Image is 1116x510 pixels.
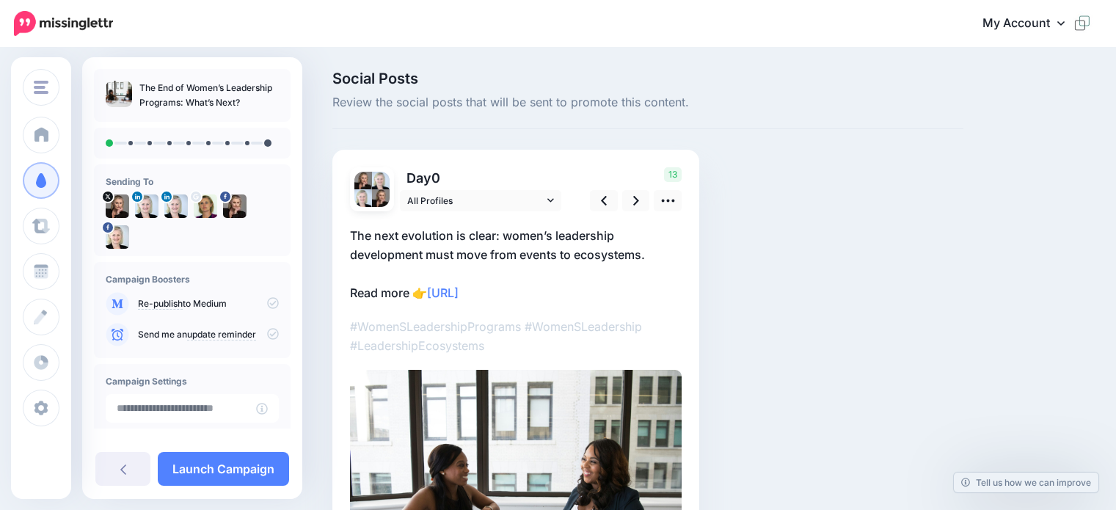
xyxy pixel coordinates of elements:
[431,170,440,186] span: 0
[106,194,129,218] img: X6whf_Sg-72135.jpg
[34,81,48,94] img: menu.png
[350,226,682,302] p: The next evolution is clear: women’s leadership development must move from events to ecosystems. ...
[139,81,279,110] p: The End of Women’s Leadership Programs: What’s Next?
[664,167,682,182] span: 13
[400,190,561,211] a: All Profiles
[223,194,247,218] img: 292312747_168954832365514_641176905015721378_n-bsa126224.jpg
[138,297,279,310] p: to Medium
[106,81,132,107] img: fae8b7ee035ed1168dc46ff645296444_thumb.jpg
[372,172,390,189] img: 1613537522408-72136.png
[332,71,963,86] span: Social Posts
[407,193,544,208] span: All Profiles
[164,194,188,218] img: 1613537522408-72136.png
[106,225,129,249] img: 305475386_964416697833299_5218956657729974802_n-bsa126383.jpg
[194,194,217,218] img: AEdFTp4VN4Tx-fPZrlvZj-0QQNewSUG-gHbxQz7wyh5qEAs96-c-72138.png
[106,274,279,285] h4: Campaign Boosters
[138,298,183,310] a: Re-publish
[372,189,390,207] img: 292312747_168954832365514_641176905015721378_n-bsa126224.jpg
[106,176,279,187] h4: Sending To
[968,6,1094,42] a: My Account
[400,167,564,189] p: Day
[135,194,158,218] img: 1613537522408-72136.png
[138,328,279,341] p: Send me an
[354,189,372,207] img: 1613537522408-72136.png
[354,172,372,189] img: X6whf_Sg-72135.jpg
[14,11,113,36] img: Missinglettr
[106,376,279,387] h4: Campaign Settings
[350,317,682,355] p: #WomenSLeadershipPrograms #WomenSLeadership #LeadershipEcosystems
[332,93,963,112] span: Review the social posts that will be sent to promote this content.
[187,329,256,340] a: update reminder
[427,285,459,300] a: [URL]
[954,473,1098,492] a: Tell us how we can improve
